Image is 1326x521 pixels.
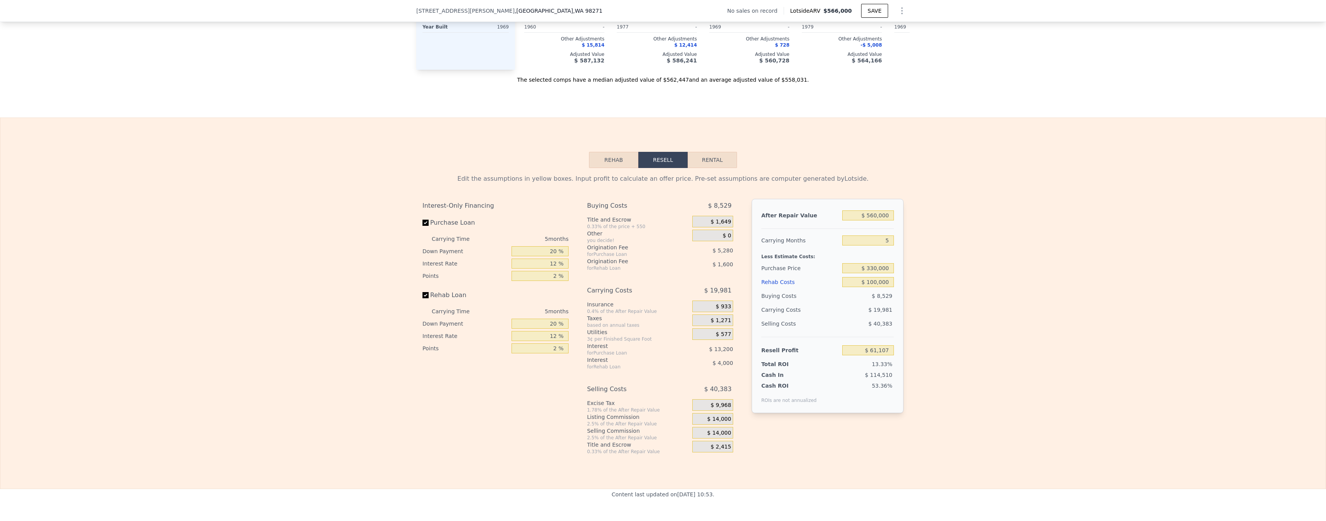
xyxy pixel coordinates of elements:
div: 1.78% of the After Repair Value [587,407,689,413]
div: 1969 [467,22,509,32]
div: Adjusted Value [709,51,789,57]
div: Interest Rate [422,257,508,270]
div: Other Adjustments [617,36,697,42]
div: 0.33% of the After Repair Value [587,449,689,455]
div: you decide! [587,237,689,244]
div: 1969 [709,22,748,32]
span: 53.36% [872,383,892,389]
span: , [GEOGRAPHIC_DATA] [515,7,602,15]
div: 0.33% of the price + 550 [587,224,689,230]
span: $ 14,000 [707,430,731,437]
div: based on annual taxes [587,322,689,328]
div: ROIs are not annualized [761,390,817,403]
div: Adjusted Value [894,51,974,57]
div: 1979 [802,22,840,32]
span: $ 8,529 [872,293,892,299]
span: $ 9,968 [710,402,731,409]
span: $ 40,383 [704,382,732,396]
div: for Rehab Loan [587,364,673,370]
span: $566,000 [823,8,852,14]
div: Other Adjustments [802,36,882,42]
div: 2.5% of the After Repair Value [587,435,689,441]
span: 13.33% [872,361,892,367]
span: $ 1,649 [710,218,731,225]
div: 1960 [524,22,563,32]
span: [STREET_ADDRESS][PERSON_NAME] [416,7,515,15]
label: Purchase Loan [422,216,508,230]
input: Rehab Loan [422,292,429,298]
div: Edit the assumptions in yellow boxes. Input profit to calculate an offer price. Pre-set assumptio... [422,174,904,183]
div: Buying Costs [587,199,673,213]
span: $ 19,981 [704,284,732,297]
span: $ 19,981 [868,307,892,313]
div: Total ROI [761,360,809,368]
span: $ 8,529 [708,199,732,213]
span: $ 587,132 [574,57,604,64]
div: Carrying Costs [587,284,673,297]
div: Utilities [587,328,689,336]
div: Insurance [587,301,689,308]
div: Adjusted Value [617,51,697,57]
label: Rehab Loan [422,288,508,302]
span: $ 4,000 [712,360,733,366]
span: $ 13,200 [709,346,733,352]
span: $ 40,383 [868,321,892,327]
span: $ 14,000 [707,416,731,423]
div: Other Adjustments [894,36,974,42]
span: , WA 98271 [573,8,602,14]
div: Listing Commission [587,413,689,421]
div: Carrying Costs [761,303,809,317]
span: -$ 5,008 [861,42,882,48]
div: After Repair Value [761,208,839,222]
div: Interest [587,342,673,350]
div: Cash ROI [761,382,817,390]
div: - [843,22,882,32]
div: Points [422,342,508,355]
div: Adjusted Value [802,51,882,57]
div: - [658,22,697,32]
div: Other Adjustments [524,36,604,42]
div: Rehab Costs [761,275,839,289]
div: 3¢ per Finished Square Foot [587,336,689,342]
div: - [751,22,789,32]
button: Rental [688,152,737,168]
div: Carrying Months [761,234,839,247]
div: Buying Costs [761,289,839,303]
div: for Purchase Loan [587,350,673,356]
span: $ 577 [716,331,731,338]
span: $ 586,241 [667,57,697,64]
div: Points [422,270,508,282]
div: Other [587,230,689,237]
div: Carrying Time [432,305,482,318]
div: No sales on record [727,7,784,15]
span: $ 933 [716,303,731,310]
div: Origination Fee [587,244,673,251]
div: Interest Rate [422,330,508,342]
div: The selected comps have a median adjusted value of $562,447 and an average adjusted value of $558... [416,70,910,84]
div: 0.4% of the After Repair Value [587,308,689,314]
div: Cash In [761,371,809,379]
div: Resell Profit [761,343,839,357]
span: Lotside ARV [790,7,823,15]
span: $ 15,814 [582,42,604,48]
button: Rehab [589,152,638,168]
div: 2.5% of the After Repair Value [587,421,689,427]
div: 5 months [485,305,569,318]
div: Purchase Price [761,261,839,275]
div: Selling Costs [761,317,839,331]
div: Down Payment [422,318,508,330]
span: $ 5,280 [712,247,733,254]
div: Interest-Only Financing [422,199,569,213]
div: Down Payment [422,245,508,257]
div: Excise Tax [587,399,689,407]
div: Origination Fee [587,257,673,265]
div: for Rehab Loan [587,265,673,271]
div: 5 months [485,233,569,245]
span: $ 564,166 [852,57,882,64]
div: 1969 [894,22,933,32]
span: $ 728 [775,42,789,48]
button: SAVE [861,4,888,18]
div: Title and Escrow [587,441,689,449]
span: $ 0 [723,232,731,239]
button: Show Options [894,3,910,18]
